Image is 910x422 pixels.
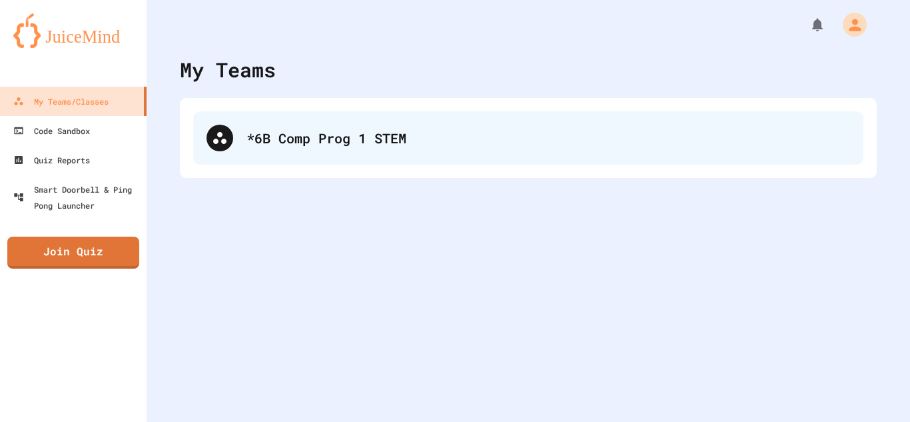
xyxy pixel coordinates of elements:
div: *6B Comp Prog 1 STEM [246,128,850,148]
div: My Notifications [785,13,829,36]
div: My Teams [180,55,276,85]
div: Quiz Reports [13,152,90,168]
div: Smart Doorbell & Ping Pong Launcher [13,181,141,213]
a: Join Quiz [7,237,139,269]
div: Code Sandbox [13,123,90,139]
div: My Teams/Classes [13,93,109,109]
div: My Account [829,9,870,40]
div: *6B Comp Prog 1 STEM [193,111,863,165]
img: logo-orange.svg [13,13,133,48]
